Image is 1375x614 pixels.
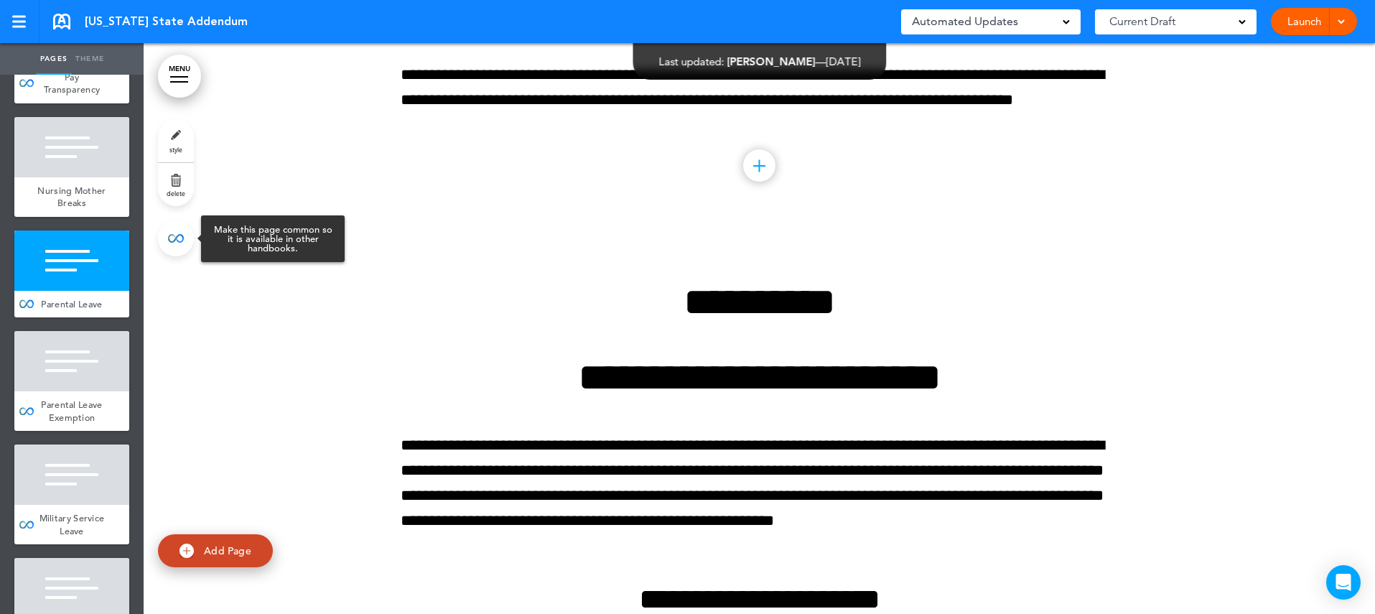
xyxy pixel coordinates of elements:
[19,300,34,308] img: infinity_blue.svg
[727,55,815,68] span: [PERSON_NAME]
[19,79,34,87] img: infinity_blue.svg
[14,177,129,217] a: Nursing Mother Breaks
[204,544,251,557] span: Add Page
[36,43,72,75] a: Pages
[912,11,1018,32] span: Automated Updates
[41,399,102,424] span: Parental Leave Exemption
[158,55,201,98] a: MENU
[180,544,194,558] img: add.svg
[37,185,106,210] span: Nursing Mother Breaks
[658,55,724,68] span: Last updated:
[14,291,129,318] a: Parental Leave
[826,55,860,68] span: [DATE]
[44,71,101,96] span: Pay Transparency
[201,215,345,262] div: Make this page common so it is available in other handbooks.
[158,534,273,568] a: Add Page
[14,391,129,431] a: Parental Leave Exemption
[1326,565,1361,600] div: Open Intercom Messenger
[19,407,34,415] img: infinity_blue.svg
[41,298,102,310] span: Parental Leave
[1282,8,1327,35] a: Launch
[14,64,129,103] a: Pay Transparency
[658,56,860,67] div: —
[158,119,194,162] a: style
[19,521,34,529] img: infinity_blue.svg
[158,163,194,206] a: delete
[72,43,108,75] a: Theme
[85,14,248,29] span: [US_STATE] State Addendum
[169,145,182,154] span: style
[14,505,129,544] a: Military Service Leave
[1109,11,1175,32] span: Current Draft
[39,512,105,537] span: Military Service Leave
[167,189,185,197] span: delete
